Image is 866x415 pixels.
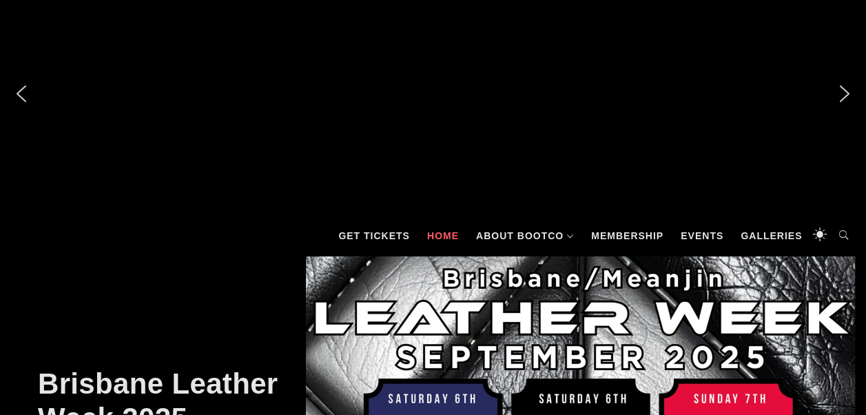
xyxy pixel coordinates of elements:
img: previous arrow [10,83,32,105]
img: next arrow [834,83,856,105]
a: Events [674,215,730,256]
a: Membership [584,215,670,256]
a: Galleries [734,215,809,256]
a: Home [420,215,466,256]
a: GET TICKETS [331,215,417,256]
a: About BootCo [469,215,581,256]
